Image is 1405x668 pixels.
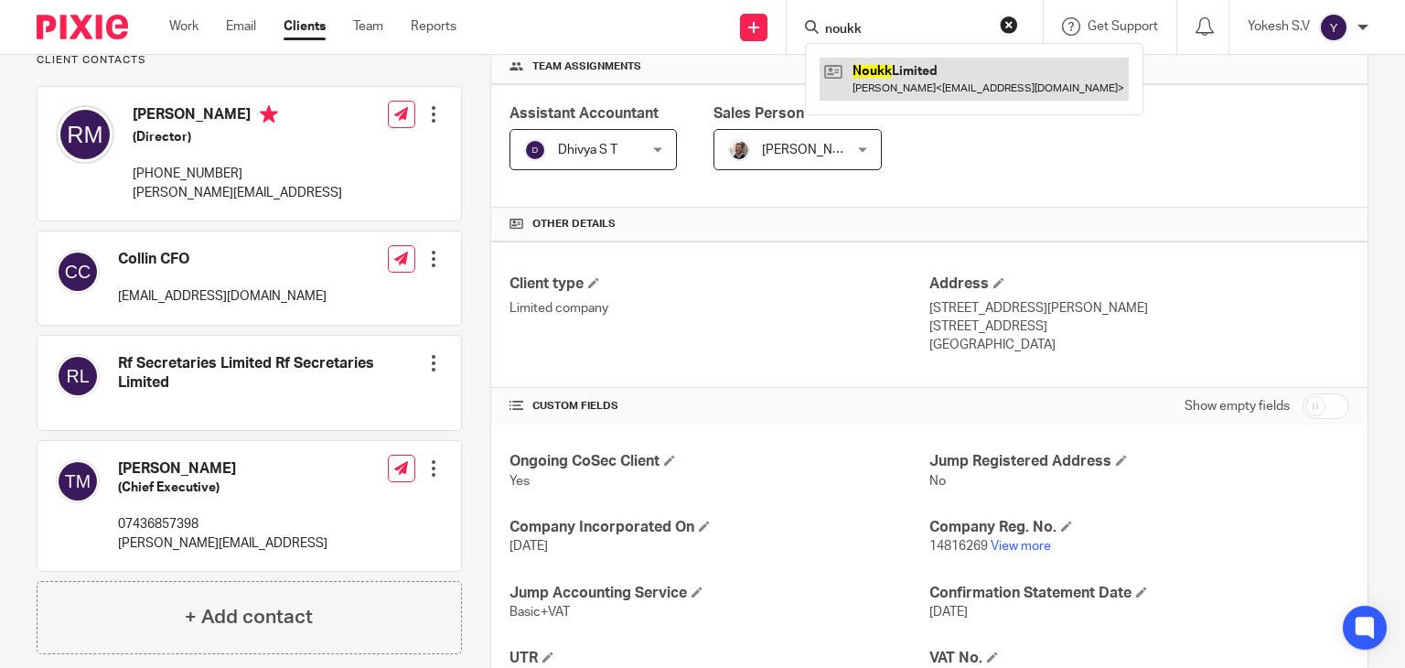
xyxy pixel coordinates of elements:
[118,354,424,393] h4: Rf Secretaries Limited Rf Secretaries Limited
[118,479,327,497] h5: (Chief Executive)
[133,165,342,183] p: [PHONE_NUMBER]
[509,540,548,553] span: [DATE]
[823,22,988,38] input: Search
[37,53,462,68] p: Client contacts
[56,250,100,294] img: svg%3E
[260,105,278,124] i: Primary
[728,139,750,161] img: Matt%20Circle.png
[509,518,929,537] h4: Company Incorporated On
[532,217,616,232] span: Other details
[118,515,327,533] p: 07436857398
[56,459,100,503] img: svg%3E
[1319,13,1348,42] img: svg%3E
[411,17,456,36] a: Reports
[1088,20,1158,33] span: Get Support
[713,106,804,121] span: Sales Person
[133,105,342,128] h4: [PERSON_NAME]
[353,17,383,36] a: Team
[509,106,659,121] span: Assistant Accountant
[929,475,946,488] span: No
[509,649,929,668] h4: UTR
[509,399,929,414] h4: CUSTOM FIELDS
[509,584,929,603] h4: Jump Accounting Service
[1248,17,1310,36] p: Yokesh S.V
[133,128,342,146] h5: (Director)
[509,299,929,318] p: Limited company
[929,606,968,619] span: [DATE]
[37,15,128,39] img: Pixie
[929,336,1349,354] p: [GEOGRAPHIC_DATA]
[929,584,1349,603] h4: Confirmation Statement Date
[118,534,327,553] p: [PERSON_NAME][EMAIL_ADDRESS]
[524,139,546,161] img: svg%3E
[929,540,988,553] span: 14816269
[929,518,1349,537] h4: Company Reg. No.
[532,59,641,74] span: Team assignments
[509,606,570,619] span: Basic+VAT
[185,603,313,631] h4: + Add contact
[118,287,327,306] p: [EMAIL_ADDRESS][DOMAIN_NAME]
[929,452,1349,471] h4: Jump Registered Address
[762,144,863,156] span: [PERSON_NAME]
[56,105,114,164] img: svg%3E
[1185,397,1290,415] label: Show empty fields
[118,250,327,269] h4: Collin CFO
[56,354,100,398] img: svg%3E
[133,184,342,202] p: [PERSON_NAME][EMAIL_ADDRESS]
[991,540,1051,553] a: View more
[169,17,198,36] a: Work
[118,459,327,479] h4: [PERSON_NAME]
[509,275,929,294] h4: Client type
[226,17,256,36] a: Email
[929,318,1349,336] p: [STREET_ADDRESS]
[558,144,617,156] span: Dhivya S T
[929,275,1349,294] h4: Address
[509,475,530,488] span: Yes
[284,17,326,36] a: Clients
[929,299,1349,318] p: [STREET_ADDRESS][PERSON_NAME]
[929,649,1349,668] h4: VAT No.
[509,452,929,471] h4: Ongoing CoSec Client
[1000,16,1018,34] button: Clear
